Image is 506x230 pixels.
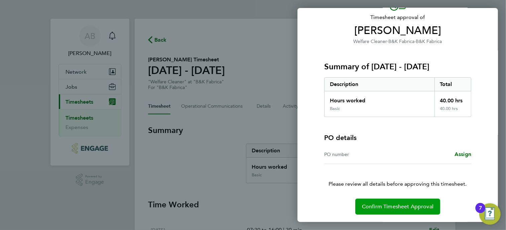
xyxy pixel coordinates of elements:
div: Total [434,78,471,91]
div: Summary of 22 - 28 Sep 2025 [324,77,471,117]
div: 7 [479,208,482,217]
span: Assign [455,151,471,157]
div: Basic [330,106,340,111]
div: PO number [324,150,398,158]
p: Please review all details before approving this timesheet. [316,164,479,188]
div: 40.00 hrs [434,106,471,117]
div: Description [325,78,434,91]
span: · [415,39,416,44]
span: Welfare Cleaner [354,39,387,44]
span: [PERSON_NAME] [324,24,471,37]
span: · [387,39,389,44]
h3: Summary of [DATE] - [DATE] [324,61,471,72]
button: Open Resource Center, 7 new notifications [479,203,501,225]
div: 40.00 hrs [434,91,471,106]
span: B&K Fabrica [416,39,442,44]
div: Hours worked [325,91,434,106]
h4: PO details [324,133,357,142]
span: Confirm Timesheet Approval [362,203,433,210]
span: Timesheet approval of [324,13,471,21]
span: B&K Fabrica [389,39,415,44]
a: Assign [455,150,471,158]
button: Confirm Timesheet Approval [355,199,440,215]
